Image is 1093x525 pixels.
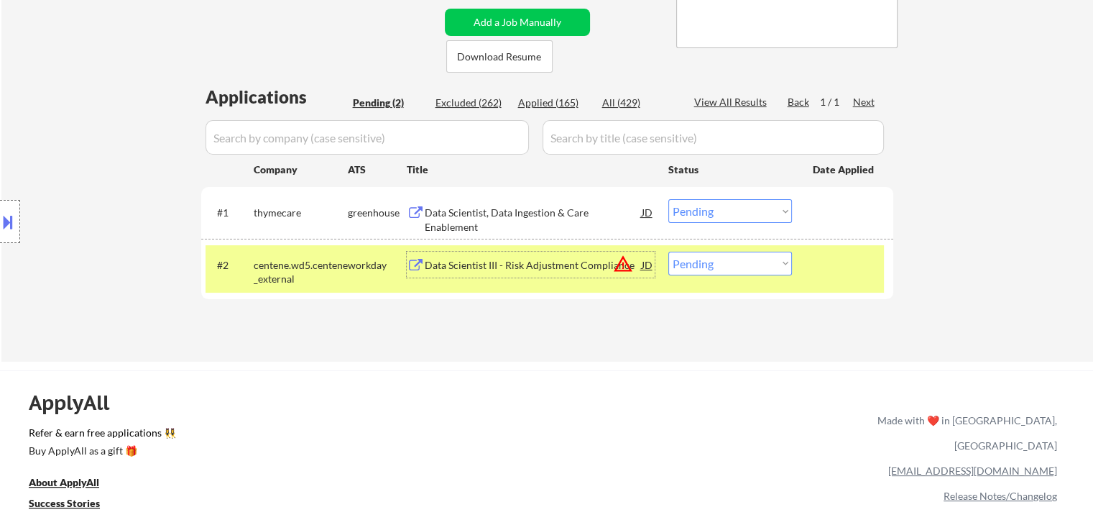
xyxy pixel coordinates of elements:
[613,254,633,274] button: warning_amber
[435,96,507,110] div: Excluded (262)
[206,88,348,106] div: Applications
[29,428,577,443] a: Refer & earn free applications 👯‍♀️
[668,156,792,182] div: Status
[29,475,119,493] a: About ApplyAll
[820,95,853,109] div: 1 / 1
[425,258,642,273] div: Data Scientist III - Risk Adjustment Compliance
[944,490,1057,502] a: Release Notes/Changelog
[446,40,553,73] button: Download Resume
[888,465,1057,477] a: [EMAIL_ADDRESS][DOMAIN_NAME]
[348,163,407,177] div: ATS
[788,95,811,109] div: Back
[254,163,348,177] div: Company
[602,96,674,110] div: All (429)
[353,96,425,110] div: Pending (2)
[640,252,655,278] div: JD
[29,443,172,461] a: Buy ApplyAll as a gift 🎁
[425,206,642,234] div: Data Scientist, Data Ingestion & Care Enablement
[518,96,590,110] div: Applied (165)
[254,206,348,220] div: thymecare
[640,199,655,225] div: JD
[254,258,348,286] div: centene.wd5.centene_external
[29,496,119,513] a: Success Stories
[348,258,407,273] div: workday
[29,446,172,456] div: Buy ApplyAll as a gift 🎁
[445,9,590,36] button: Add a Job Manually
[694,95,771,109] div: View All Results
[853,95,876,109] div: Next
[348,206,407,220] div: greenhouse
[407,163,655,177] div: Title
[206,120,529,155] input: Search by company (case sensitive)
[29,476,99,488] u: About ApplyAll
[872,408,1057,458] div: Made with ❤️ in [GEOGRAPHIC_DATA], [GEOGRAPHIC_DATA]
[29,391,126,415] div: ApplyAll
[543,120,884,155] input: Search by title (case sensitive)
[29,497,100,509] u: Success Stories
[813,163,876,177] div: Date Applied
